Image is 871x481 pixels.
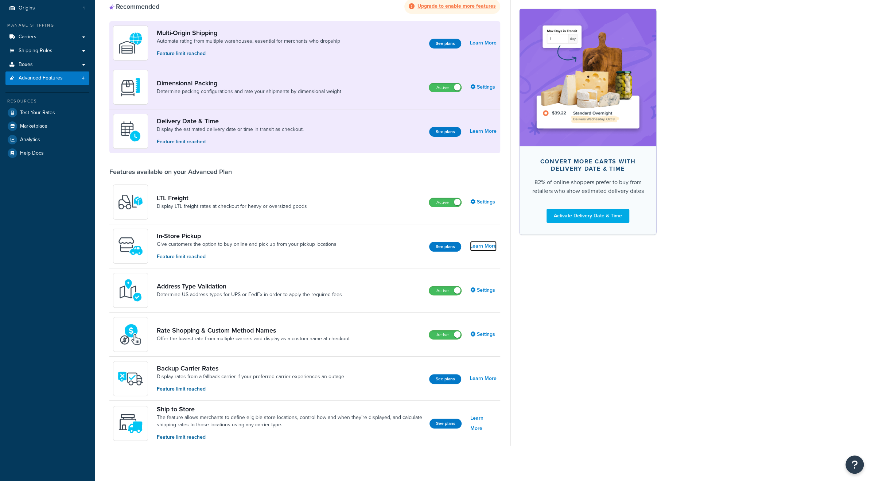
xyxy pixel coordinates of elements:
[5,1,89,15] li: Origins
[5,30,89,44] a: Carriers
[157,138,304,146] p: Feature limit reached
[157,385,344,393] p: Feature limit reached
[530,20,645,135] img: feature-image-ddt-36eae7f7280da8017bfb280eaccd9c446f90b1fe08728e4019434db127062ab4.png
[5,58,89,71] a: Boxes
[20,137,40,143] span: Analytics
[417,2,496,10] strong: Upgrade to enable more features
[157,232,337,240] a: In-Store Pickup
[429,242,461,252] button: See plans
[429,330,461,339] label: Active
[470,38,497,48] a: Learn More
[429,127,461,137] button: See plans
[19,34,36,40] span: Carriers
[470,197,497,207] a: Settings
[20,110,55,116] span: Test Your Rates
[429,83,461,92] label: Active
[118,74,143,100] img: DTVBYsAAAAAASUVORK5CYII=
[157,29,340,37] a: Multi-Origin Shipping
[157,194,307,202] a: LTL Freight
[19,5,35,11] span: Origins
[19,62,33,68] span: Boxes
[157,291,342,298] a: Determine US address types for UPS or FedEx in order to apply the required fees
[470,285,497,295] a: Settings
[109,168,232,176] div: Features available on your Advanced Plan
[157,335,350,342] a: Offer the lowest rate from multiple carriers and display as a custom name at checkout
[5,22,89,28] div: Manage Shipping
[157,126,304,133] a: Display the estimated delivery date or time in transit as checkout.
[118,30,143,56] img: WatD5o0RtDAAAAAElFTkSuQmCC
[845,455,864,474] button: Open Resource Center
[157,50,340,58] p: Feature limit reached
[5,98,89,104] div: Resources
[19,75,63,81] span: Advanced Features
[157,253,337,261] p: Feature limit reached
[157,117,304,125] a: Delivery Date & Time
[118,366,143,391] img: icon-duo-feat-backup-carrier-4420b188.png
[157,88,341,95] a: Determine packing configurations and rate your shipments by dimensional weight
[157,203,307,210] a: Display LTL freight rates at checkout for heavy or oversized goods
[5,106,89,119] a: Test Your Rates
[83,5,85,11] span: 1
[470,413,497,434] a: Learn More
[118,233,143,259] img: wfgcfpwTIucLEAAAAASUVORK5CYII=
[157,373,344,380] a: Display rates from a fallback carrier if your preferred carrier experiences an outage
[429,419,462,428] button: See plans
[5,71,89,85] li: Advanced Features
[20,150,44,156] span: Help Docs
[531,158,645,172] div: Convert more carts with delivery date & time
[5,133,89,146] a: Analytics
[82,75,85,81] span: 4
[547,209,629,222] a: Activate Delivery Date & Time
[109,3,159,11] div: Recommended
[470,373,497,384] a: Learn More
[470,126,497,136] a: Learn More
[118,322,143,347] img: icon-duo-feat-rate-shopping-ecdd8bed.png
[5,1,89,15] a: Origins1
[5,120,89,133] a: Marketplace
[429,286,461,295] label: Active
[118,189,143,215] img: y79ZsPf0fXUFUhFXDzUgf+ktZg5F2+ohG75+v3d2s1D9TjoU8PiyCIluIjV41seZevKCRuEjTPPOKHJsQcmKCXGdfprl3L4q7...
[20,123,47,129] span: Marketplace
[157,364,344,372] a: Backup Carrier Rates
[429,198,461,207] label: Active
[5,44,89,58] a: Shipping Rules
[157,282,342,290] a: Address Type Validation
[531,178,645,195] div: 82% of online shoppers prefer to buy from retailers who show estimated delivery dates
[429,39,461,49] button: See plans
[157,241,337,248] a: Give customers the option to buy online and pick up from your pickup locations
[157,405,424,413] a: Ship to Store
[429,374,461,384] button: See plans
[470,241,497,251] a: Learn More
[157,414,424,428] a: The feature allows merchants to define eligible store locations, control how and when they’re dis...
[118,119,143,144] img: gfkeb5ejjkALwAAAABJRU5ErkJggg==
[118,411,143,436] img: icon-duo-feat-ship-to-store-7c4d6248.svg
[5,71,89,85] a: Advanced Features4
[157,38,340,45] a: Automate rating from multiple warehouses, essential for merchants who dropship
[157,433,424,441] p: Feature limit reached
[157,326,350,334] a: Rate Shopping & Custom Method Names
[470,329,497,340] a: Settings
[157,79,341,87] a: Dimensional Packing
[118,278,143,303] img: kIG8fy0lQAAAABJRU5ErkJggg==
[470,82,497,92] a: Settings
[5,147,89,160] a: Help Docs
[19,48,53,54] span: Shipping Rules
